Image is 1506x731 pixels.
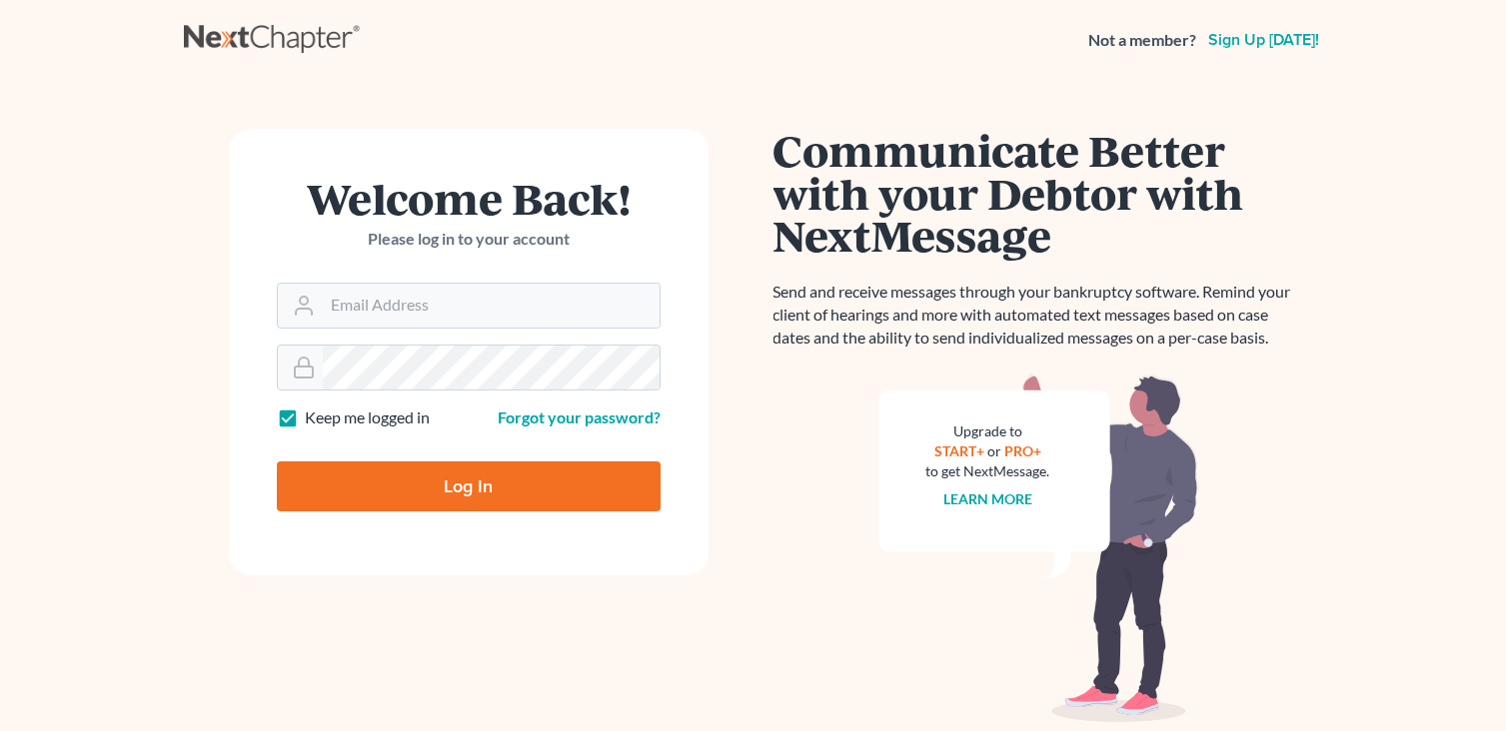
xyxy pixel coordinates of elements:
div: Upgrade to [926,421,1050,441]
h1: Communicate Better with your Debtor with NextMessage [773,129,1303,257]
a: START+ [934,442,984,459]
a: Sign up [DATE]! [1204,32,1323,48]
p: Please log in to your account [277,228,661,251]
div: to get NextMessage. [926,461,1050,481]
input: Email Address [323,284,660,328]
input: Log In [277,461,661,511]
a: Learn more [943,490,1032,507]
img: nextmessage_bg-59042aed3d76b12b5cd301f8e5b87938c9018125f34e5fa2b7a6b67550977c72.svg [878,373,1198,723]
a: Forgot your password? [498,407,661,426]
strong: Not a member? [1088,29,1196,52]
p: Send and receive messages through your bankruptcy software. Remind your client of hearings and mo... [773,281,1303,350]
span: or [987,442,1001,459]
a: PRO+ [1004,442,1041,459]
h1: Welcome Back! [277,177,661,220]
label: Keep me logged in [305,406,430,429]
